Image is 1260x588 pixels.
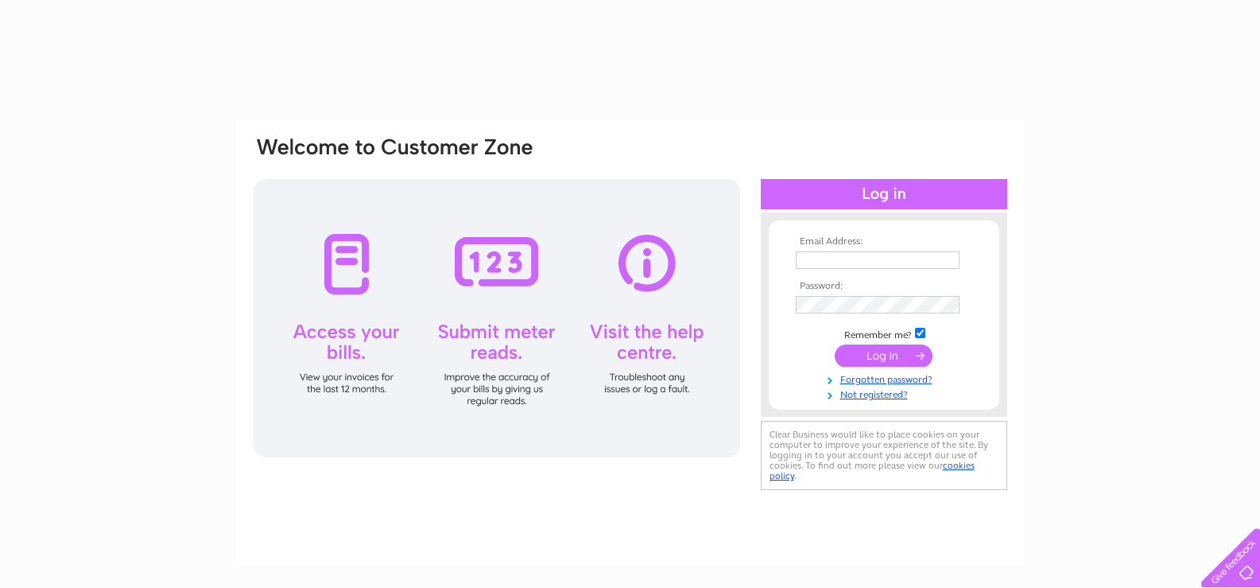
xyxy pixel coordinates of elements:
a: cookies policy [770,460,975,481]
a: Not registered? [796,386,976,401]
a: Forgotten password? [796,371,976,386]
div: Clear Business would like to place cookies on your computer to improve your experience of the sit... [761,421,1007,490]
th: Password: [792,281,976,292]
th: Email Address: [792,236,976,247]
td: Remember me? [792,325,976,341]
input: Submit [835,345,932,367]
